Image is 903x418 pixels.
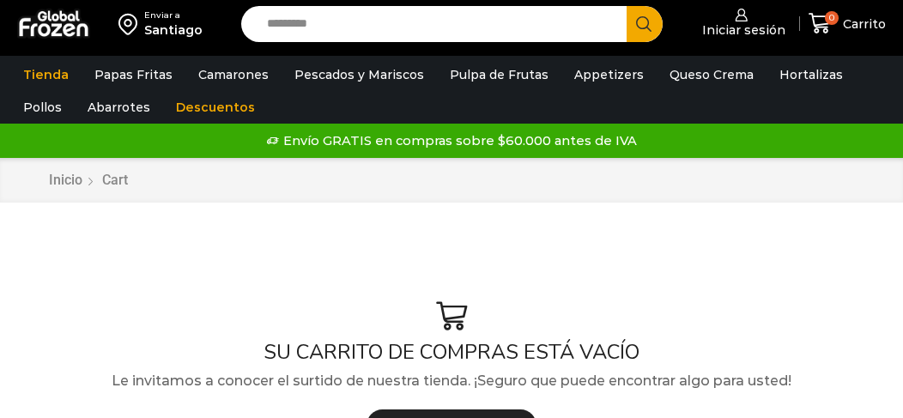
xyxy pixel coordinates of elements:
a: Pescados y Mariscos [286,58,433,91]
a: Queso Crema [661,58,762,91]
a: Tienda [15,58,77,91]
a: Camarones [190,58,277,91]
span: 0 [825,11,839,25]
p: Le invitamos a conocer el surtido de nuestra tienda. ¡Seguro que puede encontrar algo para usted! [48,370,855,392]
a: Pulpa de Frutas [441,58,557,91]
h1: SU CARRITO DE COMPRAS ESTÁ VACÍO [48,340,855,365]
a: Abarrotes [79,91,159,124]
div: Santiago [144,21,203,39]
span: Carrito [839,15,886,33]
img: address-field-icon.svg [118,9,144,39]
a: 0 Carrito [809,3,886,44]
a: Pollos [15,91,70,124]
a: Appetizers [566,58,652,91]
div: Enviar a [144,9,203,21]
button: Search button [627,6,663,42]
a: Inicio [48,171,83,191]
a: Papas Fritas [86,58,181,91]
span: Iniciar sesión [698,21,785,39]
span: Cart [102,172,128,188]
a: Hortalizas [771,58,851,91]
a: Descuentos [167,91,264,124]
